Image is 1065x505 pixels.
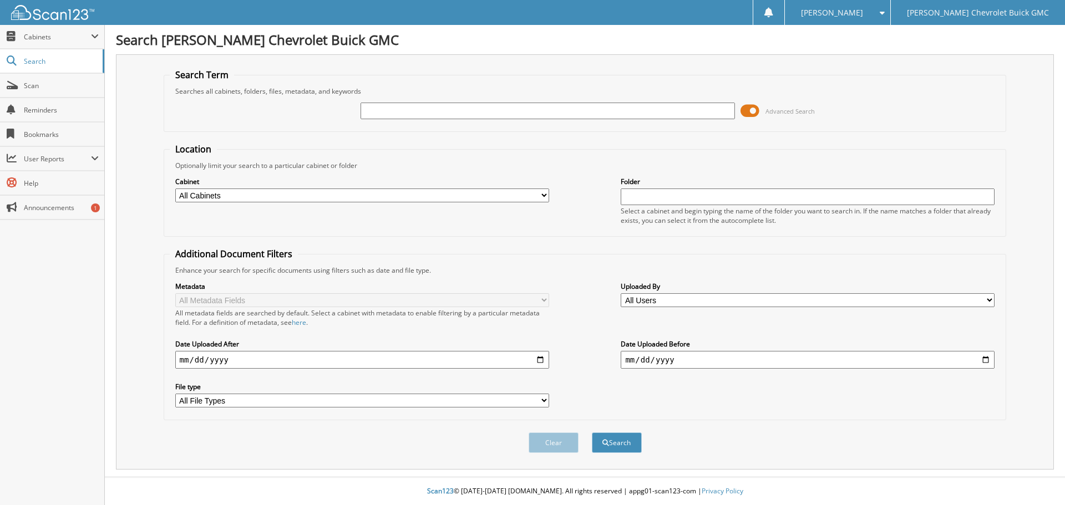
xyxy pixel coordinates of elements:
span: User Reports [24,154,91,164]
div: © [DATE]-[DATE] [DOMAIN_NAME]. All rights reserved | appg01-scan123-com | [105,478,1065,505]
a: here [292,318,306,327]
label: File type [175,382,549,391]
legend: Location [170,143,217,155]
span: Help [24,178,99,188]
input: start [175,351,549,369]
input: end [621,351,995,369]
span: Bookmarks [24,130,99,139]
div: Enhance your search for specific documents using filters such as date and file type. [170,266,1001,275]
label: Folder [621,177,995,186]
span: Cabinets [24,32,91,42]
span: Scan [24,81,99,90]
label: Uploaded By [621,282,995,291]
span: Scan123 [427,486,454,496]
legend: Search Term [170,69,234,81]
div: 1 [91,203,100,212]
button: Clear [529,432,579,453]
span: [PERSON_NAME] [801,9,863,16]
span: [PERSON_NAME] Chevrolet Buick GMC [907,9,1049,16]
img: scan123-logo-white.svg [11,5,94,20]
a: Privacy Policy [702,486,743,496]
div: Optionally limit your search to a particular cabinet or folder [170,161,1001,170]
legend: Additional Document Filters [170,248,298,260]
label: Date Uploaded Before [621,339,995,349]
span: Reminders [24,105,99,115]
label: Date Uploaded After [175,339,549,349]
label: Cabinet [175,177,549,186]
h1: Search [PERSON_NAME] Chevrolet Buick GMC [116,30,1054,49]
div: All metadata fields are searched by default. Select a cabinet with metadata to enable filtering b... [175,308,549,327]
div: Select a cabinet and begin typing the name of the folder you want to search in. If the name match... [621,206,995,225]
button: Search [592,432,642,453]
label: Metadata [175,282,549,291]
span: Announcements [24,203,99,212]
span: Search [24,57,97,66]
span: Advanced Search [765,107,815,115]
div: Searches all cabinets, folders, files, metadata, and keywords [170,86,1001,96]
